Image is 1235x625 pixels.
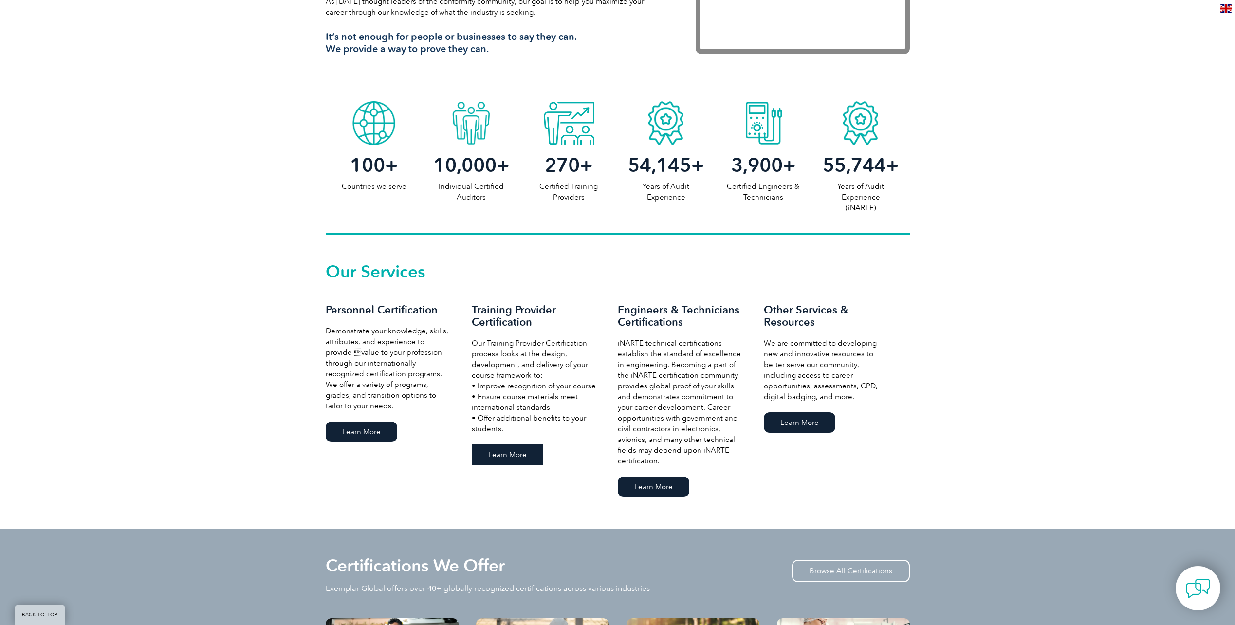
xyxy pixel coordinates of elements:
h2: + [715,157,812,173]
h3: It’s not enough for people or businesses to say they can. We provide a way to prove they can. [326,31,666,55]
p: Years of Audit Experience (iNARTE) [812,181,909,213]
a: Browse All Certifications [792,560,910,582]
p: Individual Certified Auditors [423,181,520,202]
h3: Engineers & Technicians Certifications [618,304,744,328]
span: 3,900 [731,153,783,177]
a: Learn More [764,412,835,433]
h3: Other Services & Resources [764,304,890,328]
p: Countries we serve [326,181,423,192]
p: iNARTE technical certifications establish the standard of excellence in engineering. Becoming a p... [618,338,744,466]
span: 270 [545,153,580,177]
p: Demonstrate your knowledge, skills, attributes, and experience to provide value to your professi... [326,326,452,411]
p: Our Training Provider Certification process looks at the design, development, and delivery of you... [472,338,598,434]
p: Exemplar Global offers over 40+ globally recognized certifications across various industries [326,583,650,594]
h3: Training Provider Certification [472,304,598,328]
img: contact-chat.png [1186,576,1210,601]
span: 100 [350,153,385,177]
h2: Our Services [326,264,910,279]
a: Learn More [618,477,689,497]
span: 54,145 [628,153,691,177]
span: 55,744 [823,153,886,177]
h2: + [423,157,520,173]
p: Certified Training Providers [520,181,617,202]
p: We are committed to developing new and innovative resources to better serve our community, includ... [764,338,890,402]
img: en [1220,4,1232,13]
h2: + [812,157,909,173]
h3: Personnel Certification [326,304,452,316]
a: BACK TO TOP [15,605,65,625]
a: Learn More [472,444,543,465]
p: Years of Audit Experience [617,181,715,202]
span: 10,000 [433,153,497,177]
h2: Certifications We Offer [326,558,505,573]
h2: + [617,157,715,173]
p: Certified Engineers & Technicians [715,181,812,202]
h2: + [520,157,617,173]
h2: + [326,157,423,173]
a: Learn More [326,422,397,442]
